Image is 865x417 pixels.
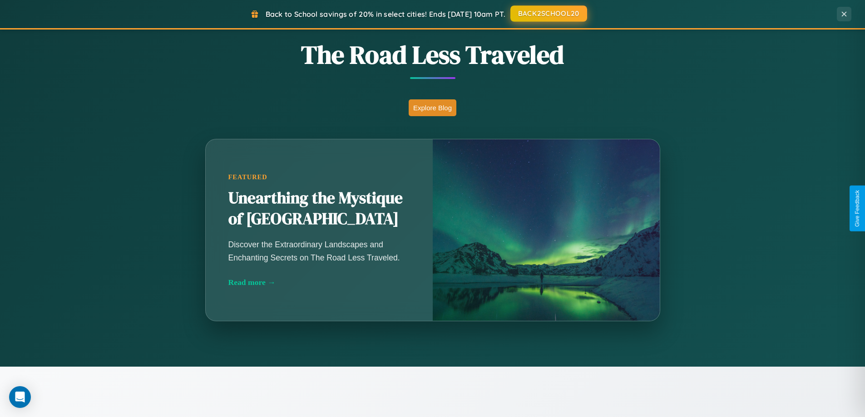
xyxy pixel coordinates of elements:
span: Back to School savings of 20% in select cities! Ends [DATE] 10am PT. [266,10,505,19]
div: Open Intercom Messenger [9,386,31,408]
div: Featured [228,173,410,181]
p: Discover the Extraordinary Landscapes and Enchanting Secrets on The Road Less Traveled. [228,238,410,264]
div: Read more → [228,278,410,287]
h2: Unearthing the Mystique of [GEOGRAPHIC_DATA] [228,188,410,230]
h1: The Road Less Traveled [160,37,705,72]
div: Give Feedback [854,190,860,227]
button: BACK2SCHOOL20 [510,5,587,22]
button: Explore Blog [409,99,456,116]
